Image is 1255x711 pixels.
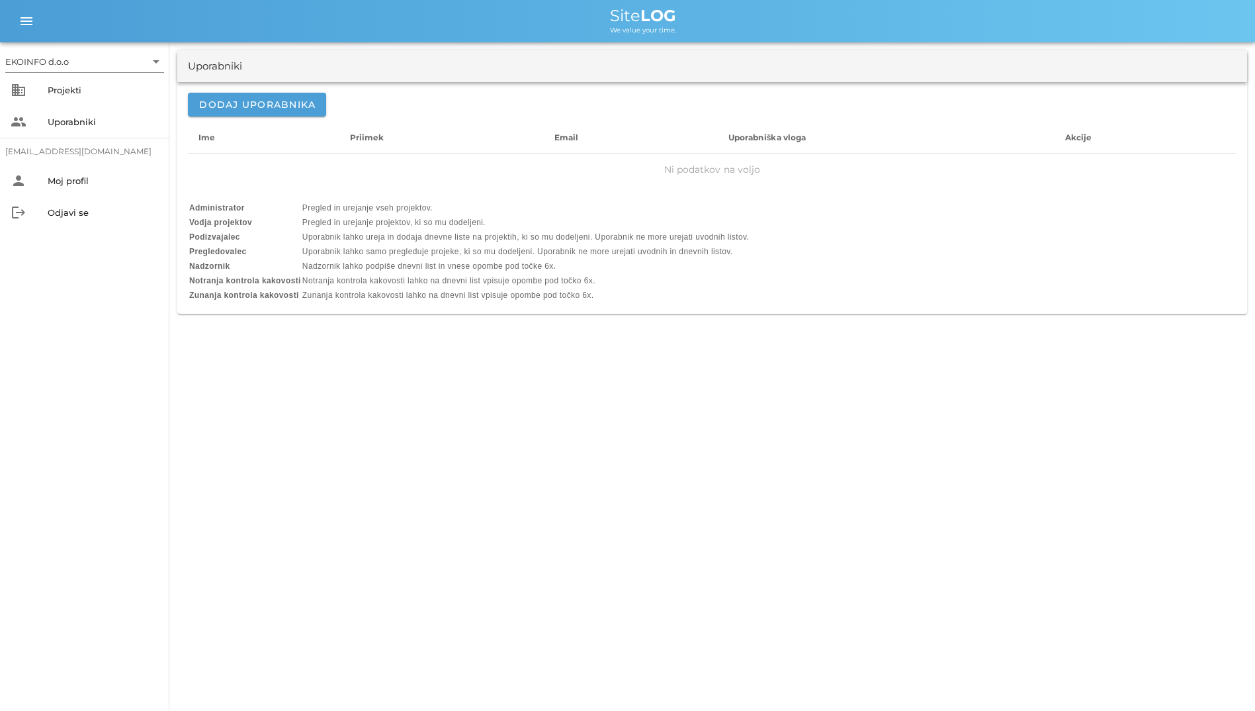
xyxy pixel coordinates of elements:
[302,260,749,273] td: Nadzornik lahko podpiše dnevni list in vnese opombe pod točke 6x.
[188,93,326,117] button: Dodaj uporabnika
[544,122,718,154] th: Email: Ni razvrščeno. Aktivirajte za naraščajoče razvrščanje.
[189,218,252,227] b: Vodja projektov
[19,13,34,29] i: menu
[5,51,164,72] div: EKOINFO d.o.o
[189,232,240,242] b: Podizvajalec
[339,122,544,154] th: Priimek: Ni razvrščeno. Aktivirajte za naraščajoče razvrščanje.
[302,274,749,287] td: Notranja kontrola kakovosti lahko na dnevni list vpisuje opombe pod točko 6x.
[302,245,749,258] td: Uporabnik lahko samo pregleduje projeke, ki so mu dodeljeni. Uporabnik ne more urejati uvodnih in...
[302,216,749,229] td: Pregled in urejanje projektov, ki so mu dodeljeni.
[11,82,26,98] i: business
[302,289,749,302] td: Zunanja kontrola kakovosti lahko na dnevni list vpisuje opombe pod točko 6x.
[48,117,159,127] div: Uporabniki
[5,56,69,68] div: EKOINFO d.o.o
[11,114,26,130] i: people
[1065,132,1092,142] span: Akcije
[188,59,242,74] div: Uporabniki
[610,6,676,25] span: Site
[48,175,159,186] div: Moj profil
[1055,122,1236,154] th: Akcije: Ni razvrščeno. Aktivirajte za naraščajoče razvrščanje.
[189,203,245,213] b: Administrator
[302,201,749,214] td: Pregled in urejanje vseh projektov.
[198,99,316,111] span: Dodaj uporabnika
[11,173,26,189] i: person
[188,122,339,154] th: Ime: Ni razvrščeno. Aktivirajte za naraščajoče razvrščanje.
[48,207,159,218] div: Odjavi se
[11,205,26,220] i: logout
[718,122,1055,154] th: Uporabniška vloga: Ni razvrščeno. Aktivirajte za naraščajoče razvrščanje.
[48,85,159,95] div: Projekti
[189,276,301,285] b: Notranja kontrola kakovosti
[188,154,1236,185] td: Ni podatkov na voljo
[728,132,806,142] span: Uporabniška vloga
[302,230,749,244] td: Uporabnik lahko ureja in dodaja dnevne liste na projektih, ki so mu dodeljeni. Uporabnik ne more ...
[189,291,299,300] b: Zunanja kontrola kakovosti
[189,247,247,256] b: Pregledovalec
[148,54,164,70] i: arrow_drop_down
[189,261,230,271] b: Nadzornik
[198,132,215,142] span: Ime
[554,132,579,142] span: Email
[610,26,676,34] span: We value your time.
[640,6,676,25] b: LOG
[350,132,384,142] span: Priimek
